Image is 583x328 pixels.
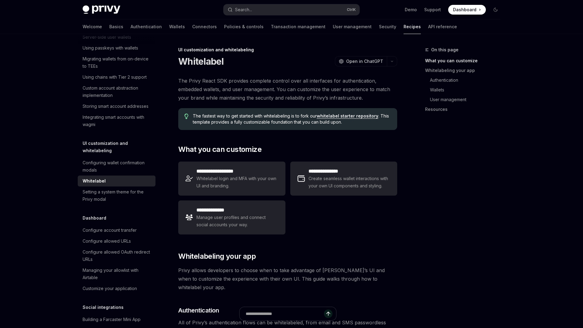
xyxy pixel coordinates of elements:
a: Customize your application [78,283,155,294]
div: Whitelabel [83,177,106,185]
a: whitelabel starter repository [317,113,378,119]
div: Customize your application [83,285,137,292]
span: Ctrl K [347,7,356,12]
a: What you can customize [425,56,505,66]
a: Whitelabel [78,176,155,186]
a: Managing your allowlist with Airtable [78,265,155,283]
button: Send message [324,309,332,318]
span: Create seamless wallet interactions with your own UI components and styling. [309,175,390,190]
a: Authentication [430,75,505,85]
div: Migrating wallets from on-device to TEEs [83,55,152,70]
a: Policies & controls [224,19,264,34]
div: Setting a system theme for the Privy modal [83,188,152,203]
div: Building a Farcaster Mini App [83,316,141,323]
div: Configure account transfer [83,227,137,234]
span: Open in ChatGPT [346,58,383,64]
a: Storing smart account addresses [78,101,155,112]
h1: Whitelabel [178,56,224,67]
button: Open in ChatGPT [335,56,387,67]
a: Custom account abstraction implementation [78,83,155,101]
div: Using chains with Tier 2 support [83,73,147,81]
a: Migrating wallets from on-device to TEEs [78,53,155,72]
a: Basics [109,19,123,34]
a: User management [430,95,505,104]
a: Resources [425,104,505,114]
h5: Dashboard [83,214,106,222]
a: Configure account transfer [78,225,155,236]
a: Authentication [131,19,162,34]
a: Whitelabeling your app [425,66,505,75]
span: What you can customize [178,145,261,154]
div: UI customization and whitelabeling [178,47,397,53]
div: Search... [235,6,252,13]
button: Toggle dark mode [491,5,500,15]
a: Wallets [430,85,505,95]
a: Recipes [404,19,421,34]
a: **** **** *****Manage user profiles and connect social accounts your way. [178,200,285,234]
a: Using chains with Tier 2 support [78,72,155,83]
a: Building a Farcaster Mini App [78,314,155,325]
a: Configure allowed URLs [78,236,155,247]
div: Configuring wallet confirmation modals [83,159,152,174]
span: The Privy React SDK provides complete control over all interfaces for authentication, embedded wa... [178,77,397,102]
div: Storing smart account addresses [83,103,148,110]
a: Connectors [192,19,217,34]
a: Using passkeys with wallets [78,43,155,53]
a: Configure allowed OAuth redirect URLs [78,247,155,265]
div: Custom account abstraction implementation [83,84,152,99]
div: Integrating smart accounts with wagmi [83,114,152,128]
h5: Social integrations [83,304,124,311]
div: Configure allowed URLs [83,237,131,245]
span: Whitelabel login and MFA with your own UI and branding. [196,175,278,190]
span: On this page [431,46,459,53]
button: Search...CtrlK [223,4,360,15]
div: Using passkeys with wallets [83,44,138,52]
div: Configure allowed OAuth redirect URLs [83,248,152,263]
div: Managing your allowlist with Airtable [83,267,152,281]
a: Security [379,19,396,34]
img: dark logo [83,5,120,14]
span: The fastest way to get started with whitelabeling is to fork our . This template provides a fully... [193,113,391,125]
a: Transaction management [271,19,326,34]
a: Dashboard [448,5,486,15]
span: Manage user profiles and connect social accounts your way. [196,214,278,228]
span: Privy allows developers to choose when to take advantage of [PERSON_NAME]’s UI and when to custom... [178,266,397,292]
a: Integrating smart accounts with wagmi [78,112,155,130]
a: API reference [428,19,457,34]
a: Support [424,7,441,13]
a: Setting a system theme for the Privy modal [78,186,155,205]
a: **** **** **** *Create seamless wallet interactions with your own UI components and styling. [290,162,397,196]
span: Whitelabeling your app [178,251,256,261]
a: Wallets [169,19,185,34]
svg: Tip [184,114,189,119]
span: Dashboard [453,7,476,13]
a: User management [333,19,372,34]
a: Welcome [83,19,102,34]
a: Configuring wallet confirmation modals [78,157,155,176]
a: Demo [405,7,417,13]
h5: UI customization and whitelabeling [83,140,155,154]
